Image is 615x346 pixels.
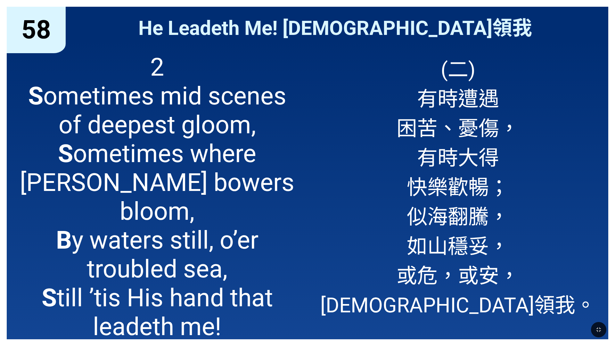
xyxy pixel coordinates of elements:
b: S [58,139,73,168]
span: 2 ometimes mid scenes of deepest gloom, ometimes where [PERSON_NAME] bowers bloom, y waters still... [14,53,301,341]
b: S [42,284,57,312]
span: He Leadeth Me! [DEMOGRAPHIC_DATA]領我 [138,12,532,41]
span: (二) 有時遭遇 困苦、憂傷， 有時大得 快樂歡暢； 似海翻騰， 如山穩妥， 或危，或安， [DEMOGRAPHIC_DATA]領我。 [320,53,596,318]
b: B [56,226,72,255]
b: S [28,82,43,111]
span: 58 [21,15,51,45]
